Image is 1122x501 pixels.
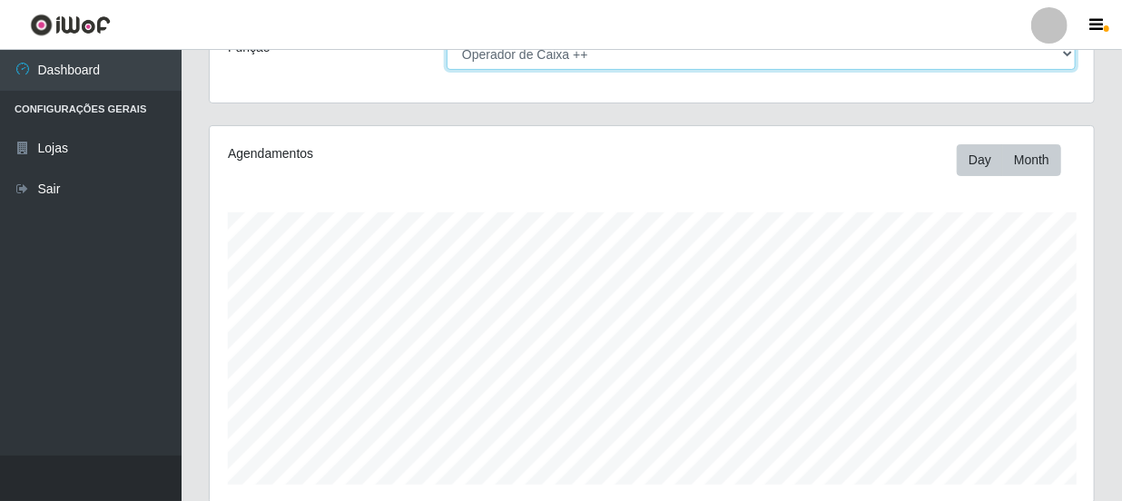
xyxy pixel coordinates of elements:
div: Toolbar with button groups [957,144,1076,176]
button: Month [1002,144,1061,176]
div: First group [957,144,1061,176]
img: CoreUI Logo [30,14,111,36]
button: Day [957,144,1003,176]
div: Agendamentos [228,144,566,163]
